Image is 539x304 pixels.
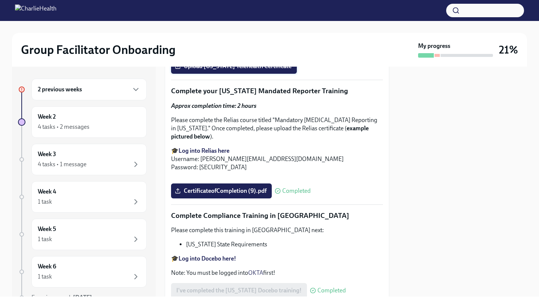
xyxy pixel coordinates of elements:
[18,219,147,250] a: Week 51 task
[38,273,52,281] div: 1 task
[186,240,383,249] li: [US_STATE] State Requirements
[171,125,369,140] strong: example pictured below
[176,187,267,195] span: CertificateofCompletion (9).pdf
[171,147,383,171] p: 🎓 Username: [PERSON_NAME][EMAIL_ADDRESS][DOMAIN_NAME] Password: [SECURITY_DATA]
[171,116,383,141] p: Please complete the Relias course titled "Mandatory [MEDICAL_DATA] Reporting in [US_STATE]." Once...
[38,262,56,271] h6: Week 6
[38,188,56,196] h6: Week 4
[282,188,311,194] span: Completed
[38,225,56,233] h6: Week 5
[38,235,52,243] div: 1 task
[317,288,346,294] span: Completed
[171,211,383,221] p: Complete Compliance Training in [GEOGRAPHIC_DATA]
[38,160,86,168] div: 4 tasks • 1 message
[18,256,147,288] a: Week 61 task
[38,113,56,121] h6: Week 2
[15,4,57,16] img: CharlieHealth
[31,294,92,301] span: Experience ends
[418,42,450,50] strong: My progress
[499,43,518,57] h3: 21%
[171,86,383,96] p: Complete your [US_STATE] Mandated Reporter Training
[171,183,272,198] label: CertificateofCompletion (9).pdf
[21,42,176,57] h2: Group Facilitator Onboarding
[179,147,229,154] a: Log into Relias here
[18,181,147,213] a: Week 41 task
[171,255,383,263] p: 🎓
[248,269,263,276] a: OKTA
[38,123,89,131] div: 4 tasks • 2 messages
[31,79,147,100] div: 2 previous weeks
[38,150,56,158] h6: Week 3
[18,106,147,138] a: Week 24 tasks • 2 messages
[18,144,147,175] a: Week 34 tasks • 1 message
[179,255,236,262] a: Log into Docebo here!
[171,102,256,109] strong: Approx completion time: 2 hours
[38,85,82,94] h6: 2 previous weeks
[73,294,92,301] strong: [DATE]
[171,269,383,277] p: Note: You must be logged into first!
[171,226,383,234] p: Please complete this training in [GEOGRAPHIC_DATA] next:
[38,198,52,206] div: 1 task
